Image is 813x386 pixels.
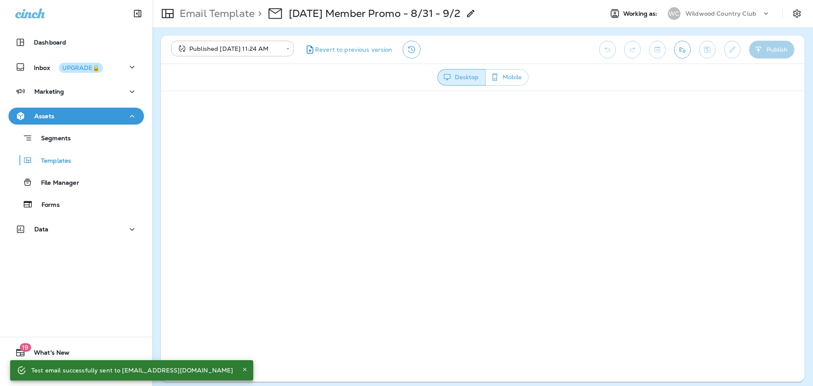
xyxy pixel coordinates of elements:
button: Forms [8,195,144,213]
span: What's New [25,349,69,359]
button: Assets [8,108,144,125]
button: UPGRADE🔒 [59,63,103,73]
p: Email Template [176,7,254,20]
button: View Changelog [403,41,420,58]
span: Working as: [623,10,659,17]
p: Data [34,226,49,233]
div: UPGRADE🔒 [62,65,100,71]
p: Inbox [34,63,103,72]
button: Marketing [8,83,144,100]
p: File Manager [33,179,79,187]
div: Test email successfully sent to [EMAIL_ADDRESS][DOMAIN_NAME] [31,363,233,378]
p: Dashboard [34,39,66,46]
button: Support [8,364,144,381]
span: 19 [19,343,31,352]
p: > [254,7,262,20]
div: Published [DATE] 11:24 AM [177,44,280,53]
button: Revert to previous version [301,41,396,58]
p: Wildwood Country Club [686,10,756,17]
button: Dashboard [8,34,144,51]
button: Close [240,364,250,375]
button: Settings [789,6,805,21]
button: InboxUPGRADE🔒 [8,58,144,75]
p: [DATE] Member Promo - 8/31 - 9/2 [289,7,460,20]
button: Collapse Sidebar [126,5,149,22]
div: 2025 Labor Day Member Promo - 8/31 - 9/2 [289,7,460,20]
p: Marketing [34,88,64,95]
span: Revert to previous version [315,46,393,54]
button: Templates [8,151,144,169]
button: Desktop [437,69,486,86]
button: Send test email [674,41,691,58]
button: File Manager [8,173,144,191]
div: WC [668,7,680,20]
p: Templates [33,157,71,165]
button: 19What's New [8,344,144,361]
p: Forms [33,201,60,209]
p: Assets [34,113,54,119]
button: Mobile [485,69,528,86]
button: Segments [8,129,144,147]
button: Data [8,221,144,238]
p: Segments [33,135,71,143]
